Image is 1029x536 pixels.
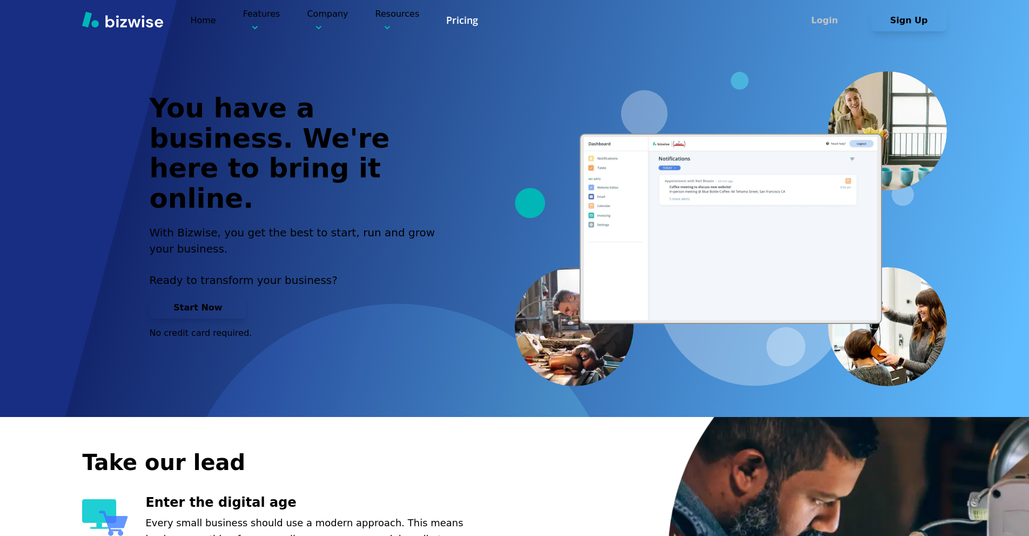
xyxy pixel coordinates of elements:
[307,8,348,33] p: Company
[149,272,447,288] p: Ready to transform your business?
[82,448,892,477] h2: Take our lead
[149,94,447,214] h1: You have a business. We're here to bring it online.
[871,10,947,31] button: Sign Up
[149,224,447,257] h2: With Bizwise, you get the best to start, run and grow your business.
[375,8,420,33] p: Resources
[145,494,487,512] h3: Enter the digital age
[787,15,871,25] a: Login
[787,10,863,31] button: Login
[149,302,246,313] a: Start Now
[243,8,280,33] p: Features
[871,15,947,25] a: Sign Up
[82,11,163,28] img: Bizwise Logo
[446,14,478,27] a: Pricing
[149,297,246,319] button: Start Now
[190,15,216,25] a: Home
[82,499,128,536] img: Enter the digital age Icon
[149,327,447,339] p: No credit card required.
